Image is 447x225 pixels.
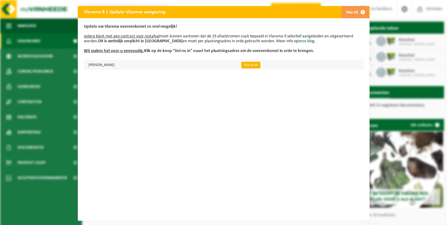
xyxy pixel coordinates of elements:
td: [PERSON_NAME] [84,60,236,70]
button: Skip (0) [341,6,369,18]
b: Klik op de knop "Vul nu in" naast het plaatsingsadres om de overeenkomst in orde te brengen. [84,49,314,53]
p: moet kunnen aantonen dat de 29 afvalstromen zoals bepaald in Vlarema 9 selectief aangeboden en ui... [84,24,363,54]
h2: Vlarema 9 | Update Vlaamse wetgeving [78,6,172,18]
a: Vul nu in [241,62,260,68]
u: Wij maken het voor u eenvoudig. [84,49,144,53]
a: onze blog. [298,39,316,43]
b: Dit is wettelijk verplicht in [GEOGRAPHIC_DATA] [98,39,183,43]
u: Iedere klant met een contract voor restafval [84,34,160,39]
b: Update uw Vlarema overeenkomst zo snel mogelijk! [84,24,177,29]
